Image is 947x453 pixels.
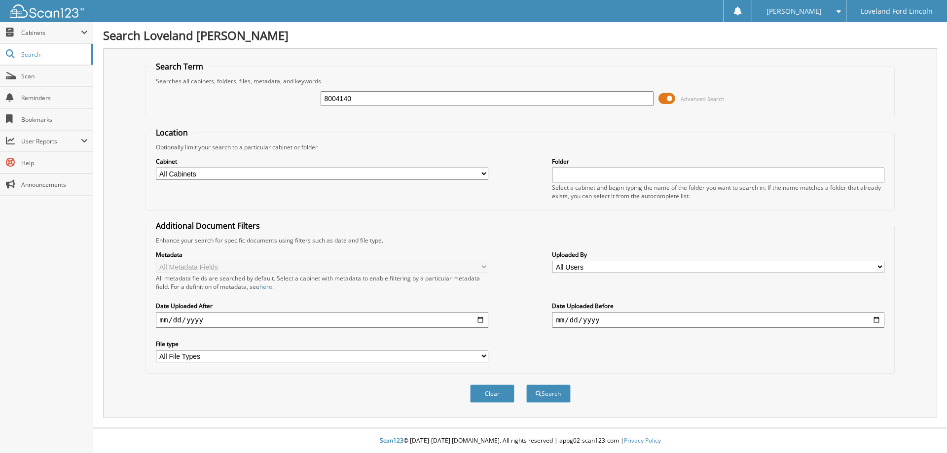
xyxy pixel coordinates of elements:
label: Uploaded By [552,250,884,259]
span: [PERSON_NAME] [766,8,822,14]
input: end [552,312,884,328]
legend: Search Term [151,61,208,72]
a: Privacy Policy [624,436,661,445]
span: Search [21,50,86,59]
div: © [DATE]-[DATE] [DOMAIN_NAME]. All rights reserved | appg02-scan123-com | [93,429,947,453]
legend: Location [151,127,193,138]
a: here [259,282,272,291]
span: User Reports [21,137,81,145]
div: Searches all cabinets, folders, files, metadata, and keywords [151,77,890,85]
label: Date Uploaded Before [552,302,884,310]
button: Clear [470,384,514,403]
input: start [156,312,488,328]
span: Scan123 [380,436,403,445]
h1: Search Loveland [PERSON_NAME] [103,27,937,43]
label: Folder [552,157,884,166]
label: File type [156,340,488,348]
span: Advanced Search [681,95,725,103]
label: Date Uploaded After [156,302,488,310]
label: Metadata [156,250,488,259]
legend: Additional Document Filters [151,220,265,231]
div: Select a cabinet and begin typing the name of the folder you want to search in. If the name match... [552,183,884,200]
span: Loveland Ford Lincoln [861,8,933,14]
span: Bookmarks [21,115,88,124]
div: All metadata fields are searched by default. Select a cabinet with metadata to enable filtering b... [156,274,488,291]
label: Cabinet [156,157,488,166]
span: Help [21,159,88,167]
span: Scan [21,72,88,80]
iframe: Chat Widget [898,406,947,453]
span: Cabinets [21,29,81,37]
span: Reminders [21,94,88,102]
img: scan123-logo-white.svg [10,4,84,18]
span: Announcements [21,180,88,189]
div: Enhance your search for specific documents using filters such as date and file type. [151,236,890,244]
div: Optionally limit your search to a particular cabinet or folder [151,143,890,151]
button: Search [526,384,571,403]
